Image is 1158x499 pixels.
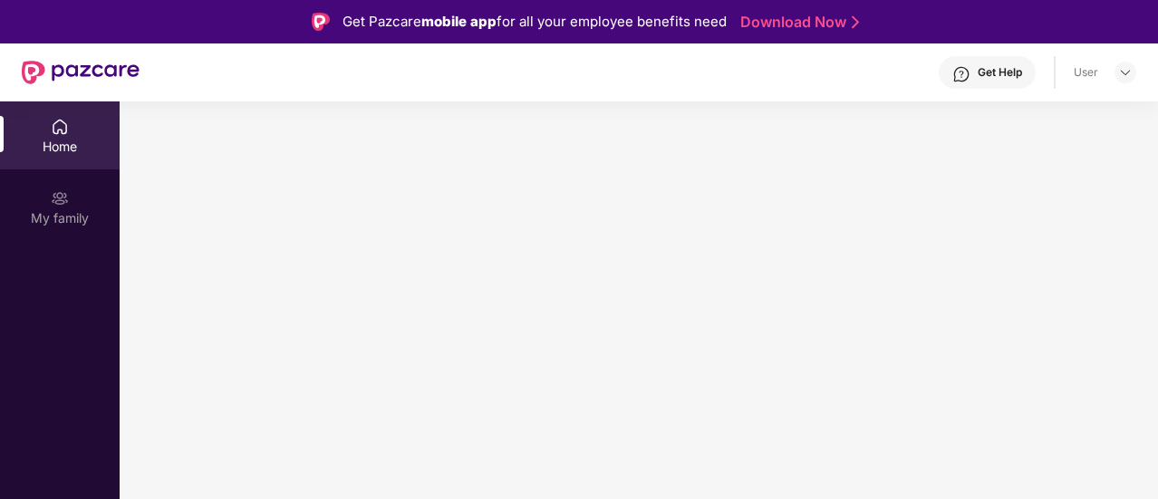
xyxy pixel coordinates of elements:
[343,11,727,33] div: Get Pazcare for all your employee benefits need
[852,13,859,32] img: Stroke
[978,65,1022,80] div: Get Help
[1074,65,1098,80] div: User
[22,61,140,84] img: New Pazcare Logo
[51,189,69,207] img: svg+xml;base64,PHN2ZyB3aWR0aD0iMjAiIGhlaWdodD0iMjAiIHZpZXdCb3g9IjAgMCAyMCAyMCIgZmlsbD0ibm9uZSIgeG...
[421,13,497,30] strong: mobile app
[312,13,330,31] img: Logo
[952,65,970,83] img: svg+xml;base64,PHN2ZyBpZD0iSGVscC0zMngzMiIgeG1sbnM9Imh0dHA6Ly93d3cudzMub3JnLzIwMDAvc3ZnIiB3aWR0aD...
[1118,65,1133,80] img: svg+xml;base64,PHN2ZyBpZD0iRHJvcGRvd24tMzJ4MzIiIHhtbG5zPSJodHRwOi8vd3d3LnczLm9yZy8yMDAwL3N2ZyIgd2...
[740,13,854,32] a: Download Now
[51,118,69,136] img: svg+xml;base64,PHN2ZyBpZD0iSG9tZSIgeG1sbnM9Imh0dHA6Ly93d3cudzMub3JnLzIwMDAvc3ZnIiB3aWR0aD0iMjAiIG...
